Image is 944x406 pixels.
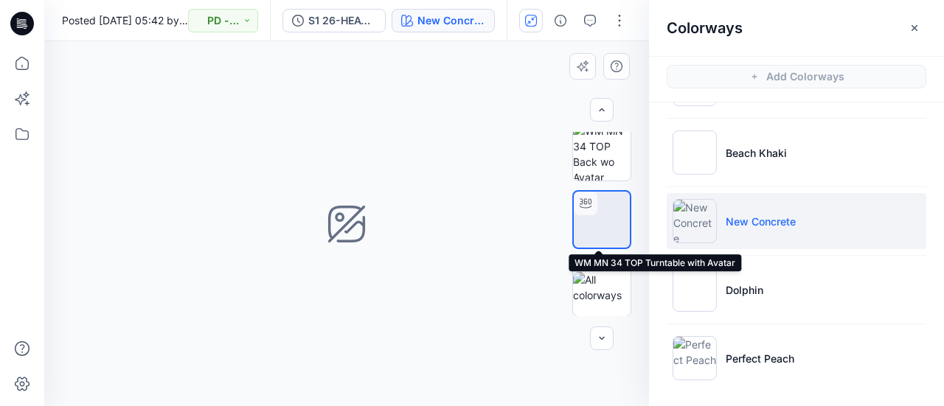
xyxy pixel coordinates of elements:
img: All colorways [573,272,631,303]
h2: Colorways [667,19,743,37]
img: Perfect Peach [673,336,717,380]
button: New Concrete [392,9,495,32]
img: Beach Khaki [673,130,717,175]
span: Posted [DATE] 05:42 by [62,13,188,28]
p: Perfect Peach [726,351,794,366]
p: Beach Khaki [726,145,787,161]
img: Dolphin [673,267,717,312]
div: New Concrete [417,13,485,29]
p: Dolphin [726,282,763,298]
img: WM MN 34 TOP Back wo Avatar [573,123,631,181]
div: S1 26-HEAVY SLUB JERSEY PULLOVER-(REG) [308,13,376,29]
p: New Concrete [726,214,796,229]
button: Details [549,9,572,32]
img: New Concrete [673,199,717,243]
button: S1 26-HEAVY SLUB JERSEY PULLOVER-(REG) [282,9,386,32]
